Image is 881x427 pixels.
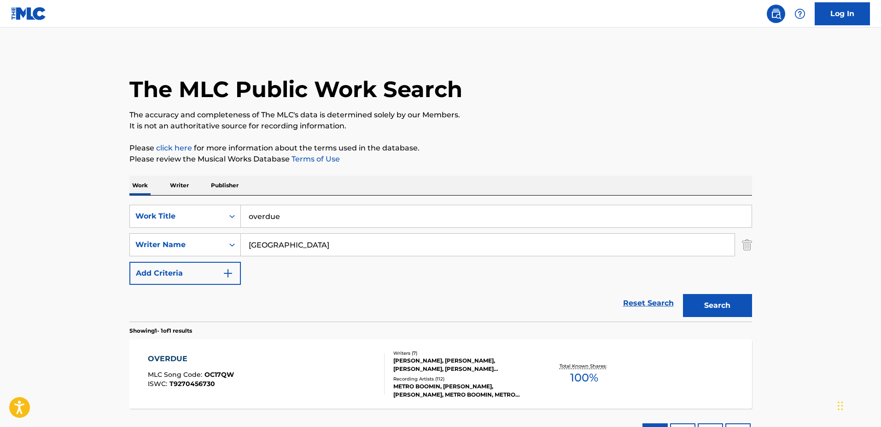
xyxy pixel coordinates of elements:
[791,5,809,23] div: Help
[129,143,752,154] p: Please for more information about the terms used in the database.
[129,205,752,322] form: Search Form
[129,154,752,165] p: Please review the Musical Works Database
[815,2,870,25] a: Log In
[129,110,752,121] p: The accuracy and completeness of The MLC's data is determined solely by our Members.
[794,8,805,19] img: help
[770,8,782,19] img: search
[290,155,340,163] a: Terms of Use
[129,262,241,285] button: Add Criteria
[570,369,598,386] span: 100 %
[129,327,192,335] p: Showing 1 - 1 of 1 results
[560,363,609,369] p: Total Known Shares:
[129,340,752,409] a: OVERDUEMLC Song Code:OC17QWISWC:T9270456730Writers (7)[PERSON_NAME], [PERSON_NAME], [PERSON_NAME]...
[129,121,752,132] p: It is not an authoritative source for recording information.
[393,350,532,357] div: Writers ( 7 )
[838,392,843,420] div: Drag
[618,293,678,313] a: Reset Search
[167,176,192,195] p: Writer
[156,144,192,152] a: click here
[135,239,218,250] div: Writer Name
[129,75,462,103] h1: The MLC Public Work Search
[683,294,752,317] button: Search
[742,233,752,256] img: Delete Criterion
[11,7,47,20] img: MLC Logo
[393,357,532,373] div: [PERSON_NAME], [PERSON_NAME], [PERSON_NAME], [PERSON_NAME] [PERSON_NAME] [PERSON_NAME], [PERSON_N...
[148,353,234,364] div: OVERDUE
[393,382,532,399] div: METRO BOOMIN, [PERSON_NAME], [PERSON_NAME], METRO BOOMIN, METRO BOOMIN, METRO BOOMIN|[PERSON_NAME...
[208,176,241,195] p: Publisher
[148,370,204,379] span: MLC Song Code :
[135,211,218,222] div: Work Title
[835,383,881,427] iframe: Chat Widget
[767,5,785,23] a: Public Search
[222,268,233,279] img: 9d2ae6d4665cec9f34b9.svg
[129,176,151,195] p: Work
[169,380,215,388] span: T9270456730
[393,375,532,382] div: Recording Artists ( 112 )
[204,370,234,379] span: OC17QW
[148,380,169,388] span: ISWC :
